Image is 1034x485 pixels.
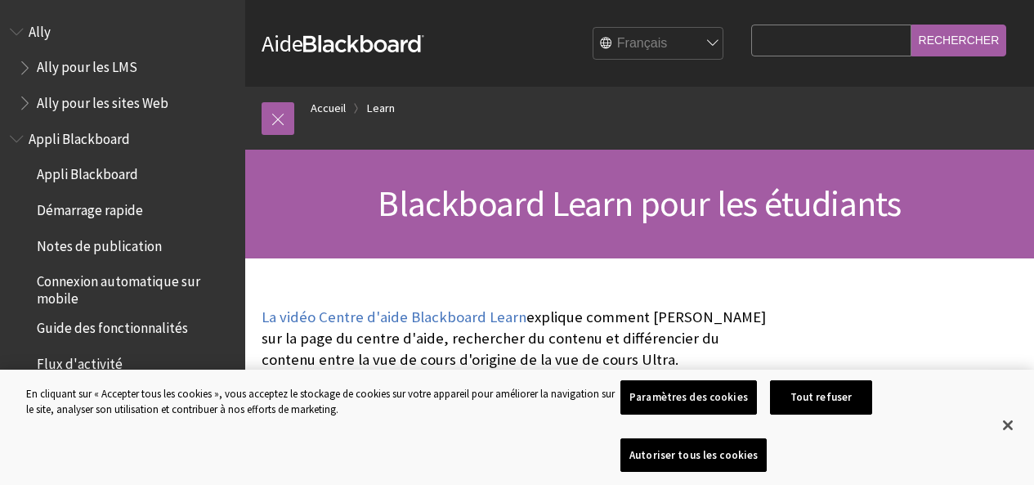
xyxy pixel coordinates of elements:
div: En cliquant sur « Accepter tous les cookies », vous acceptez le stockage de cookies sur votre app... [26,386,620,418]
p: explique comment [PERSON_NAME] sur la page du centre d'aide, rechercher du contenu et différencie... [262,307,776,371]
nav: Book outline for Anthology Ally Help [10,18,235,117]
span: Flux d'activité [37,350,123,372]
a: Accueil [311,98,346,119]
span: Démarrage rapide [37,196,143,218]
span: Notes de publication [37,232,162,254]
button: Tout refuser [770,380,872,415]
span: Ally pour les LMS [37,54,137,76]
a: La vidéo Centre d'aide Blackboard Learn [262,308,526,327]
button: Paramètres des cookies [620,380,757,415]
span: Appli Blackboard [37,161,138,183]
span: Appli Blackboard [29,125,130,147]
span: Ally pour les sites Web [37,89,168,111]
span: Connexion automatique sur mobile [37,268,234,307]
strong: Blackboard [303,35,424,52]
select: Site Language Selector [593,28,724,61]
span: Ally [29,18,51,40]
a: Learn [367,98,395,119]
span: Guide des fonctionnalités [37,315,188,337]
input: Rechercher [911,25,1007,56]
a: AideBlackboard [262,29,424,58]
span: Blackboard Learn pour les étudiants [378,181,901,226]
button: Fermer [990,407,1026,443]
button: Autoriser tous les cookies [620,438,767,472]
